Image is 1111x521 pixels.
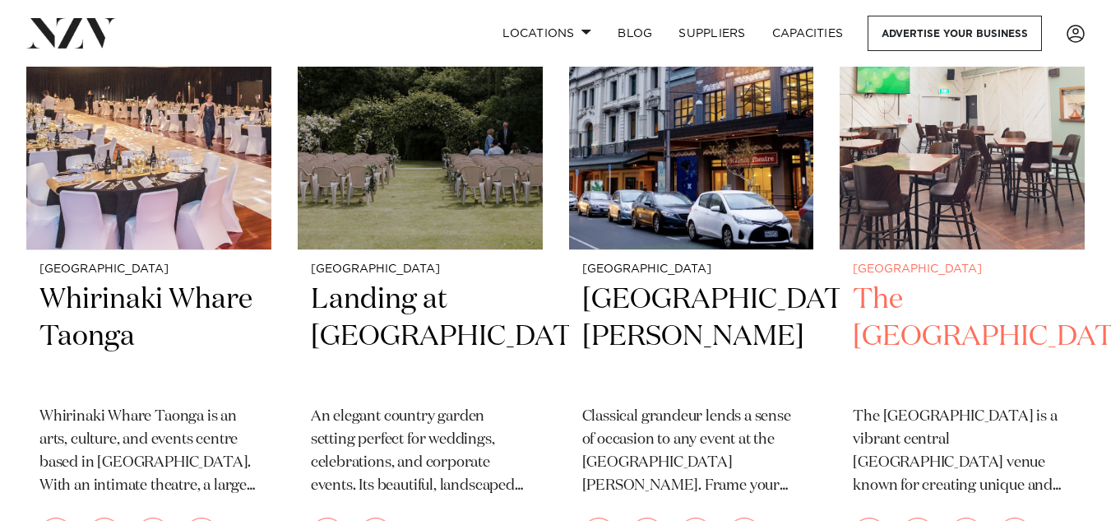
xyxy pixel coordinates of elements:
[489,16,604,51] a: Locations
[868,16,1042,51] a: Advertise your business
[39,281,258,393] h2: Whirinaki Whare Taonga
[582,263,801,276] small: [GEOGRAPHIC_DATA]
[853,281,1072,393] h2: The [GEOGRAPHIC_DATA]
[604,16,665,51] a: BLOG
[39,263,258,276] small: [GEOGRAPHIC_DATA]
[26,18,116,48] img: nzv-logo.png
[311,406,530,498] p: An elegant country garden setting perfect for weddings, celebrations, and corporate events. Its b...
[582,281,801,393] h2: [GEOGRAPHIC_DATA][PERSON_NAME]
[853,406,1072,498] p: The [GEOGRAPHIC_DATA] is a vibrant central [GEOGRAPHIC_DATA] venue known for creating unique and ...
[759,16,857,51] a: Capacities
[665,16,758,51] a: SUPPLIERS
[39,406,258,498] p: Whirinaki Whare Taonga is an arts, culture, and events centre based in [GEOGRAPHIC_DATA]. With an...
[582,406,801,498] p: Classical grandeur lends a sense of occasion to any event at the [GEOGRAPHIC_DATA][PERSON_NAME]. ...
[311,281,530,393] h2: Landing at [GEOGRAPHIC_DATA]
[311,263,530,276] small: [GEOGRAPHIC_DATA]
[853,263,1072,276] small: [GEOGRAPHIC_DATA]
